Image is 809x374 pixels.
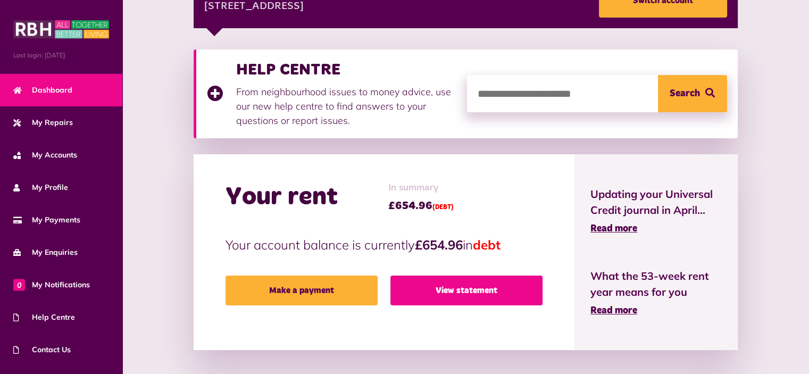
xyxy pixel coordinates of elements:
h3: HELP CENTRE [236,60,456,79]
span: My Profile [13,182,68,193]
span: £654.96 [388,198,454,214]
h2: Your rent [226,182,338,213]
span: Dashboard [13,85,72,96]
strong: £654.96 [415,237,463,253]
span: My Notifications [13,279,90,290]
span: Updating your Universal Credit journal in April... [590,186,722,218]
span: debt [473,237,501,253]
span: 0 [13,279,25,290]
span: My Enquiries [13,247,78,258]
span: Read more [590,224,637,234]
span: Read more [590,306,637,315]
span: (DEBT) [432,204,454,211]
a: Make a payment [226,276,378,305]
span: Contact Us [13,344,71,355]
span: What the 53-week rent year means for you [590,268,722,300]
span: My Accounts [13,149,77,161]
span: Search [670,75,700,112]
span: My Payments [13,214,80,226]
p: From neighbourhood issues to money advice, use our new help centre to find answers to your questi... [236,85,456,128]
p: Your account balance is currently in [226,235,543,254]
img: MyRBH [13,19,109,40]
span: In summary [388,181,454,195]
a: View statement [390,276,543,305]
span: My Repairs [13,117,73,128]
a: Updating your Universal Credit journal in April... Read more [590,186,722,236]
button: Search [658,75,727,112]
a: What the 53-week rent year means for you Read more [590,268,722,318]
span: Help Centre [13,312,75,323]
span: Last login: [DATE] [13,51,109,60]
